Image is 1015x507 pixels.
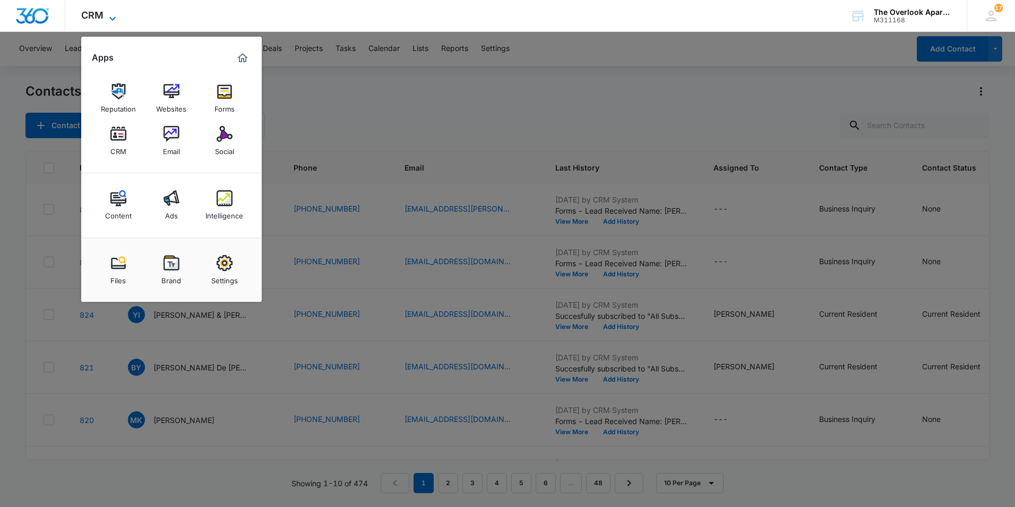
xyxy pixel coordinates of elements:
a: Websites [151,78,192,119]
a: Marketing 360® Dashboard [234,49,251,66]
a: Ads [151,185,192,225]
span: CRM [81,10,104,21]
div: Settings [211,271,238,285]
a: Settings [204,250,245,290]
div: account id [874,16,951,24]
a: CRM [98,121,139,161]
div: Websites [156,99,186,113]
div: Files [110,271,126,285]
a: Intelligence [204,185,245,225]
a: Reputation [98,78,139,119]
div: Content [105,206,132,220]
a: Email [151,121,192,161]
a: Forms [204,78,245,119]
div: notifications count [994,4,1003,12]
div: Intelligence [205,206,243,220]
div: Forms [214,99,235,113]
div: Email [163,142,180,156]
div: CRM [110,142,126,156]
div: Brand [161,271,181,285]
a: Brand [151,250,192,290]
div: Ads [165,206,178,220]
h2: Apps [92,53,114,63]
a: Content [98,185,139,225]
a: Files [98,250,139,290]
div: account name [874,8,951,16]
div: Social [215,142,234,156]
a: Social [204,121,245,161]
div: Reputation [101,99,136,113]
span: 17 [994,4,1003,12]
